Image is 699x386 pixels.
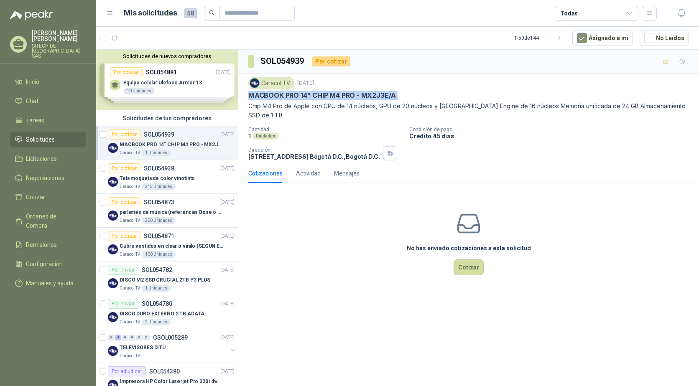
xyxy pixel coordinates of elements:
div: 200 Unidades [142,217,176,224]
a: Solicitudes [10,132,86,147]
span: Tareas [26,116,44,125]
span: search [209,10,215,16]
div: Mensajes [334,169,360,178]
p: 1 [248,132,251,140]
span: Licitaciones [26,154,57,163]
p: Caracol TV [120,150,140,156]
h3: SOL054939 [260,55,305,68]
div: 2 Unidades [142,319,171,325]
span: Configuración [26,259,63,269]
p: Caracol TV [120,217,140,224]
img: Company Logo [108,278,118,288]
img: Logo peakr [10,10,53,20]
p: [DATE] [220,368,235,376]
span: Negociaciones [26,173,64,183]
span: 58 [184,8,197,18]
p: Impresora HP Color Laserjet Pro 3201dw [120,378,217,386]
p: [DATE] [297,79,314,87]
div: 245 Unidades [142,183,176,190]
a: Inicio [10,74,86,90]
div: Caracol TV [248,77,294,89]
span: Órdenes de Compra [26,212,78,230]
div: Por cotizar [312,56,350,66]
span: Cotizar [26,193,45,202]
a: 0 4 0 0 0 0 GSOL005289[DATE] Company LogoTELEVISORES DITUCaracol TV [108,333,236,359]
p: MACBOOK PRO 14" CHIP M4 PRO - MX2J3E/A [248,91,396,100]
img: Company Logo [108,177,118,187]
div: Por cotizar [108,231,140,241]
p: DISCO DURO EXTERNO 2 TB ADATA [120,310,204,318]
a: Licitaciones [10,151,86,167]
p: [DATE] [220,300,235,308]
p: SOL054939 [144,132,174,137]
div: Por cotizar [108,163,140,173]
div: 0 [143,335,150,340]
p: Cantidad [248,127,403,132]
a: Tareas [10,112,86,128]
a: Por cotizarSOL054939[DATE] Company LogoMACBOOK PRO 14" CHIP M4 PRO - MX2J3E/ACaracol TV1 Unidades [96,126,238,160]
span: Solicitudes [26,135,55,144]
div: 1 Unidades [142,150,171,156]
p: Condición de pago [409,127,696,132]
a: Órdenes de Compra [10,208,86,234]
p: [PERSON_NAME] [PERSON_NAME] [32,30,86,42]
div: 0 [108,335,114,340]
p: Caracol TV [120,251,140,258]
div: 4 [115,335,121,340]
h3: No has enviado cotizaciones a esta solicitud [407,244,531,253]
p: [DATE] [220,266,235,274]
p: [DATE] [220,131,235,139]
p: Cubre vestidos en clear o vinilo (SEGUN ESPECIFICACIONES DEL ADJUNTO) [120,242,224,250]
div: 1 Unidades [142,285,171,292]
img: Company Logo [250,79,259,88]
p: Caracol TV [120,183,140,190]
p: [DATE] [220,232,235,240]
p: SOL054782 [142,267,172,273]
p: Caracol TV [120,319,140,325]
p: SOL054780 [142,301,172,307]
div: 0 [129,335,135,340]
div: Por cotizar [108,197,140,207]
p: [DATE] [220,198,235,206]
div: Todas [560,9,578,18]
p: parlantes de música (referencias Bose o Alexa) CON MARCACION 1 LOGO (Mas datos en el adjunto) [120,208,224,216]
a: Chat [10,93,86,109]
div: 100 Unidades [142,251,176,258]
a: Configuración [10,256,86,272]
div: Actividad [296,169,321,178]
p: DISCO M2 SSD CRUCIAL 2TB P3 PLUS [120,276,210,284]
img: Company Logo [108,211,118,221]
p: SITECH DE [GEOGRAPHIC_DATA] SAS [32,43,86,58]
div: 1 - 50 de 144 [514,31,566,45]
p: SOL054380 [149,368,180,374]
p: SOL054873 [144,199,174,205]
a: Manuales y ayuda [10,275,86,291]
p: Crédito 45 días [409,132,696,140]
button: Asignado a mi [572,30,633,46]
button: Cotizar [454,259,484,275]
span: Chat [26,96,38,106]
img: Company Logo [108,312,118,322]
p: [DATE] [220,334,235,342]
div: Por cotizar [108,130,140,140]
div: Por enviar [108,299,138,309]
a: Por enviarSOL054782[DATE] Company LogoDISCO M2 SSD CRUCIAL 2TB P3 PLUSCaracol TV1 Unidades [96,262,238,295]
p: [DATE] [220,165,235,173]
p: Dirección [248,147,380,153]
span: Manuales y ayuda [26,279,74,288]
a: Por cotizarSOL054871[DATE] Company LogoCubre vestidos en clear o vinilo (SEGUN ESPECIFICACIONES D... [96,228,238,262]
button: Solicitudes de nuevos compradores [99,53,235,59]
p: Caracol TV [120,285,140,292]
a: Por cotizarSOL054873[DATE] Company Logoparlantes de música (referencias Bose o Alexa) CON MARCACI... [96,194,238,228]
p: SOL054938 [144,165,174,171]
a: Por enviarSOL054780[DATE] Company LogoDISCO DURO EXTERNO 2 TB ADATACaracol TV2 Unidades [96,295,238,329]
p: Tela moqueta de color vinotinto [120,175,195,183]
a: Remisiones [10,237,86,253]
div: 0 [136,335,143,340]
img: Company Logo [108,143,118,153]
div: Por enviar [108,265,138,275]
a: Por cotizarSOL054938[DATE] Company LogoTela moqueta de color vinotintoCaracol TV245 Unidades [96,160,238,194]
p: MACBOOK PRO 14" CHIP M4 PRO - MX2J3E/A [120,141,224,149]
div: Unidades [253,133,278,140]
p: Caracol TV [120,353,140,359]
